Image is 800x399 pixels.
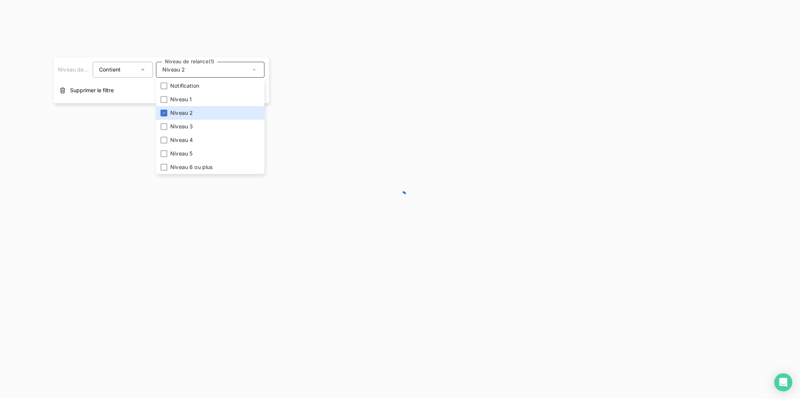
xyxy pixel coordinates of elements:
[170,163,212,171] span: Niveau 6 ou plus
[53,82,269,99] button: Supprimer le filtre
[170,150,192,157] span: Niveau 5
[58,66,104,73] span: Niveau de relance
[99,66,121,73] span: Contient
[170,96,192,103] span: Niveau 1
[774,373,792,391] div: Open Intercom Messenger
[170,123,193,130] span: Niveau 3
[162,66,185,73] span: Niveau 2
[170,109,193,117] span: Niveau 2
[170,82,199,90] span: Notification
[70,87,114,94] span: Supprimer le filtre
[170,136,193,144] span: Niveau 4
